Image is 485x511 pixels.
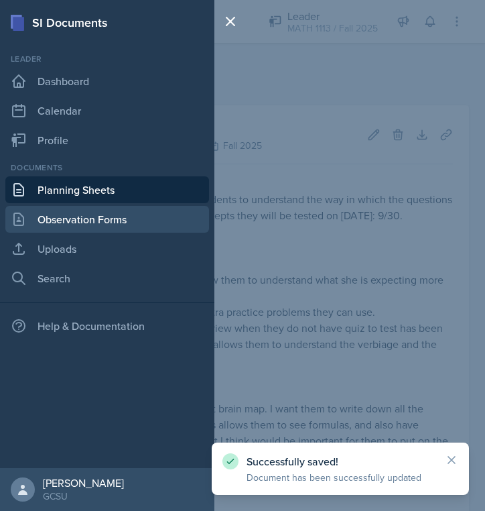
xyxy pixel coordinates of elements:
[5,235,209,262] a: Uploads
[5,176,209,203] a: Planning Sheets
[247,471,434,484] p: Document has been successfully updated
[5,162,209,174] div: Documents
[5,53,209,65] div: Leader
[43,490,124,503] div: GCSU
[247,455,434,468] p: Successfully saved!
[5,127,209,154] a: Profile
[5,206,209,233] a: Observation Forms
[43,476,124,490] div: [PERSON_NAME]
[5,265,209,292] a: Search
[5,97,209,124] a: Calendar
[5,68,209,95] a: Dashboard
[5,313,209,339] div: Help & Documentation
